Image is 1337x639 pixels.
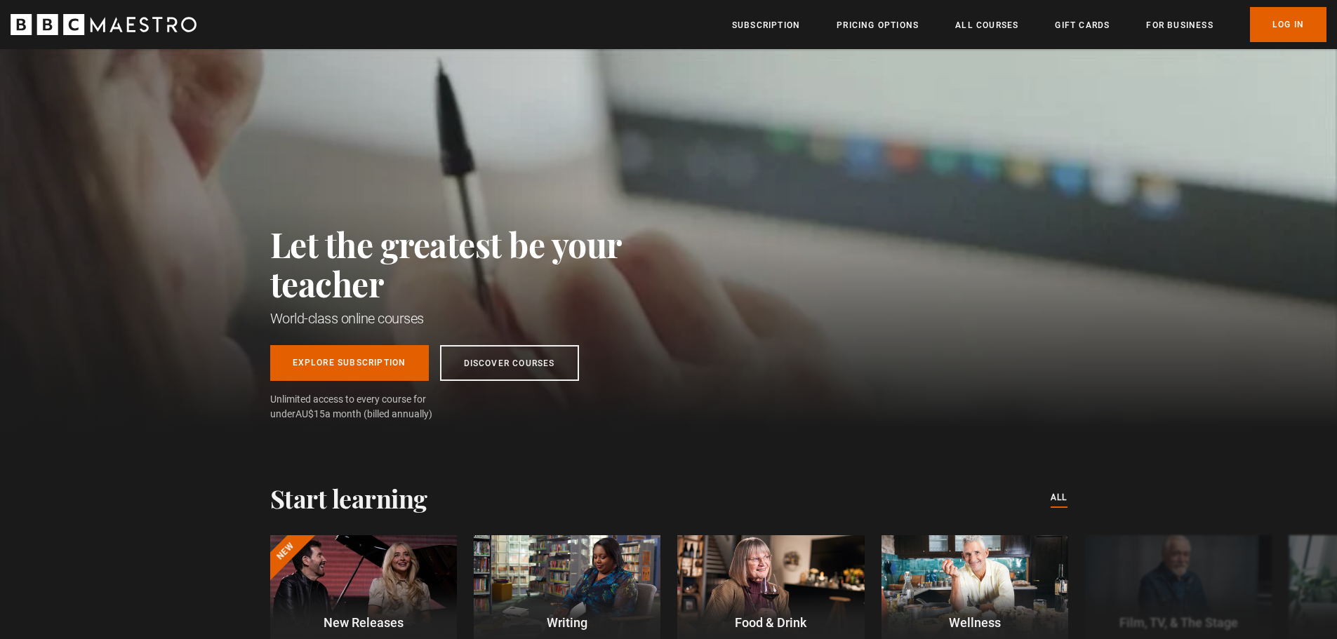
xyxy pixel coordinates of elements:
[270,224,684,303] h2: Let the greatest be your teacher
[837,18,919,32] a: Pricing Options
[270,345,429,381] a: Explore Subscription
[1055,18,1110,32] a: Gift Cards
[1051,490,1067,506] a: All
[955,18,1018,32] a: All Courses
[11,14,197,35] svg: BBC Maestro
[1146,18,1213,32] a: For business
[270,483,427,513] h2: Start learning
[295,408,325,419] span: AU$15
[1250,7,1326,42] a: Log In
[732,7,1326,42] nav: Primary
[270,309,684,328] h1: World-class online courses
[440,345,579,381] a: Discover Courses
[270,392,460,422] span: Unlimited access to every course for under a month (billed annually)
[732,18,800,32] a: Subscription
